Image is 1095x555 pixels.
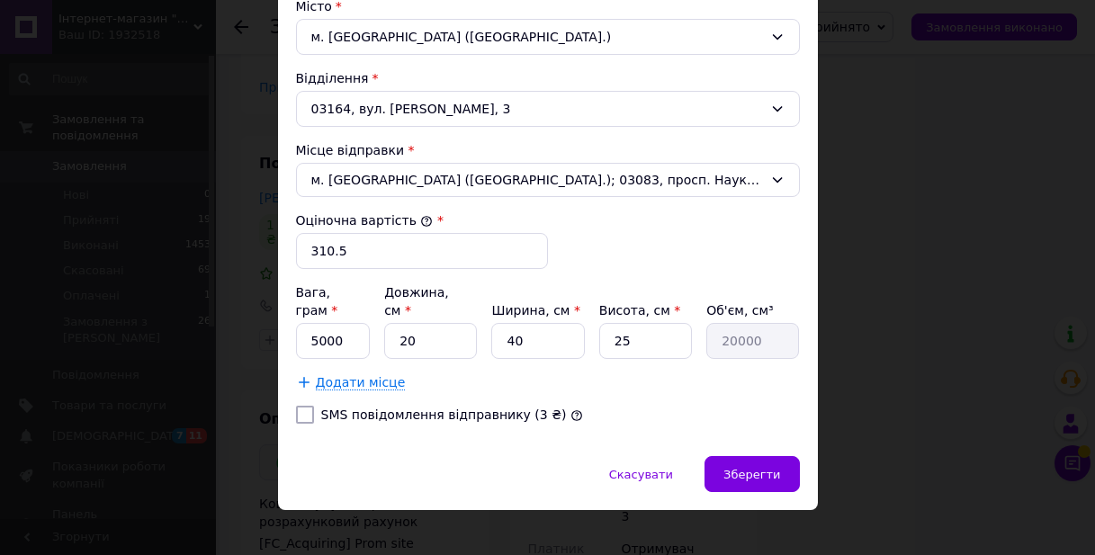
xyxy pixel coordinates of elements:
label: Висота, см [599,303,680,318]
span: Скасувати [609,468,673,481]
label: Вага, грам [296,285,338,318]
label: Ширина, см [491,303,579,318]
span: Зберегти [723,468,780,481]
label: SMS повідомлення відправнику (3 ₴) [321,407,567,422]
span: Додати місце [316,375,406,390]
div: м. [GEOGRAPHIC_DATA] ([GEOGRAPHIC_DATA].) [296,19,800,55]
div: Об'єм, см³ [706,301,799,319]
div: Місце відправки [296,141,800,159]
div: 03164, вул. [PERSON_NAME], 3 [296,91,800,127]
span: м. [GEOGRAPHIC_DATA] ([GEOGRAPHIC_DATA].); 03083, просп. Науки, 63 [311,171,763,189]
div: Відділення [296,69,800,87]
label: Оціночна вартість [296,213,434,228]
label: Довжина, см [384,285,449,318]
